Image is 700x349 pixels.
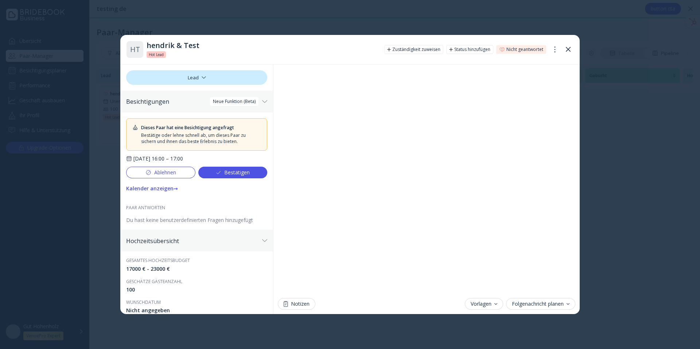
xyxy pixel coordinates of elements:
div: Bestätige oder lehne schnell ab, um dieses Paar zu sichern und ihnen das beste Erlebnis zu bieten. [141,132,261,144]
div: Lead [126,70,267,85]
div: [DATE] 16:00 – 17:00 [133,155,183,162]
div: 17000 € - 23000 € [126,265,267,273]
div: Neue Funktion (Beta) [213,99,256,104]
button: Bestätigen [198,167,268,178]
button: Ablehnen [126,167,195,178]
button: Kalender anzeigen→ [126,183,178,194]
div: Du hast keine benutzerdefinierten Fragen hinzugefügt [126,217,267,224]
div: 100 [126,286,267,293]
div: Zuständigkeit zuweisen [392,47,440,52]
div: Kalender anzeigen → [126,186,178,191]
div: PAAR ANTWORTEN [126,205,267,211]
div: hendrik & Test [147,41,378,50]
div: Nicht angegeben [126,307,267,314]
div: Gesamtes Hochzeitsbudget [126,257,267,263]
div: Hochzeitsübersicht [126,237,259,245]
div: Besichtigungen [126,98,259,105]
div: Notizen [284,301,310,307]
button: Notizen [278,298,315,310]
span: Hot Lead [149,52,164,57]
div: Bestätigen [215,170,250,175]
div: Folgenachricht planen [512,301,569,307]
div: Nicht geantwortet [506,47,543,52]
div: H T [126,41,144,58]
iframe: Chat [278,64,575,294]
div: Dieses Paar hat eine Besichtigung angefragt [141,124,234,131]
div: Geschätze Gästeanzahl [126,278,267,285]
div: Status hinzufügen [454,47,490,52]
button: Folgenachricht planen [506,298,575,310]
div: Ablehnen [145,170,176,175]
button: Vorlagen [465,298,503,310]
div: Vorlagen [471,301,497,307]
div: Wunschdatum [126,299,267,305]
